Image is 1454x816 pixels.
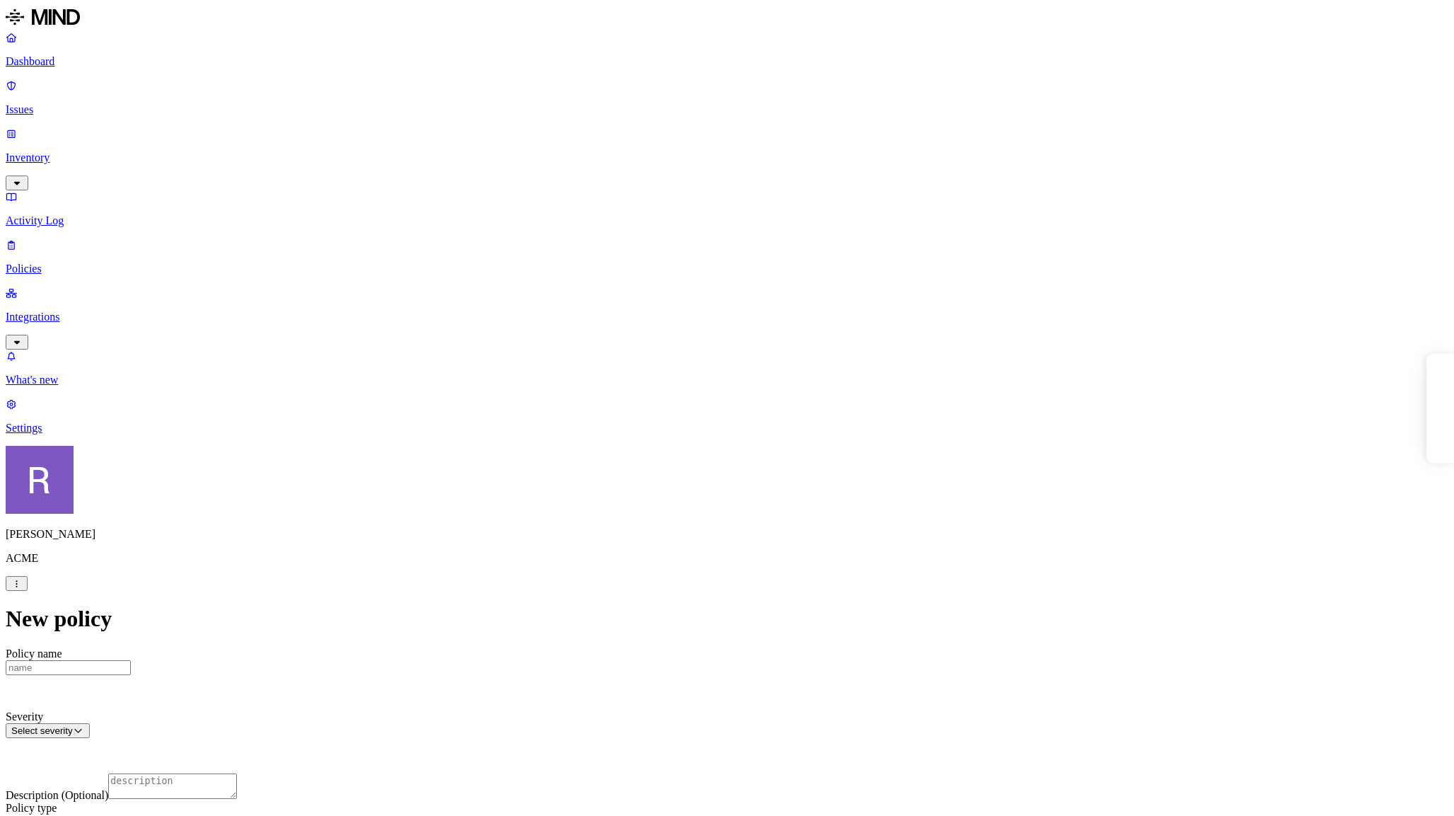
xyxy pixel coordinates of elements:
a: Integrations [6,287,1448,347]
a: Settings [6,398,1448,435]
a: MIND [6,6,1448,31]
p: Policies [6,263,1448,275]
input: name [6,660,131,675]
p: ACME [6,552,1448,565]
p: Activity Log [6,214,1448,227]
p: Dashboard [6,55,1448,68]
a: Dashboard [6,31,1448,68]
a: What's new [6,350,1448,386]
p: Issues [6,103,1448,116]
p: Inventory [6,151,1448,164]
img: Rich Thompson [6,446,74,514]
a: Policies [6,239,1448,275]
img: MIND [6,6,80,28]
a: Issues [6,79,1448,116]
p: Settings [6,422,1448,435]
p: What's new [6,374,1448,386]
p: Integrations [6,311,1448,323]
h1: New policy [6,606,1448,632]
label: Description (Optional) [6,789,108,801]
label: Policy name [6,648,62,660]
label: Severity [6,711,43,723]
label: Policy type [6,802,57,814]
a: Inventory [6,127,1448,188]
a: Activity Log [6,190,1448,227]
